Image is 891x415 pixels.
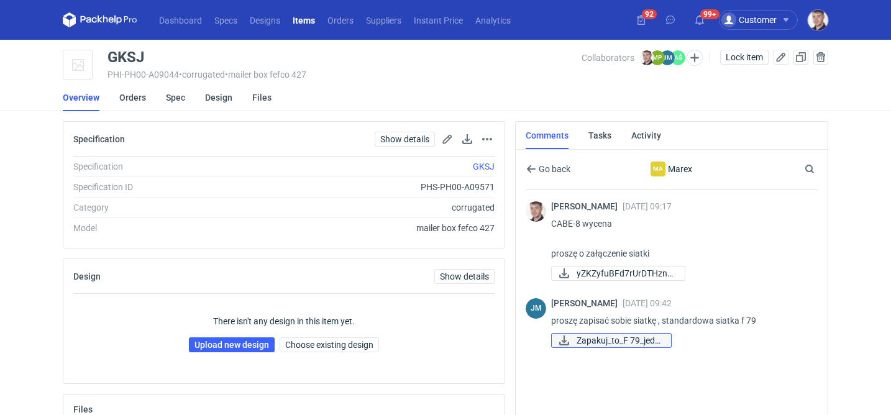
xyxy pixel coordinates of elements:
div: Specification ID [73,181,242,193]
a: Design [205,84,232,111]
button: Customer [719,10,808,30]
a: yZKZyfuBFd7rUrDTHzn6... [551,266,685,281]
div: Joanna Myślak [526,298,546,319]
span: yZKZyfuBFd7rUrDTHzn6... [577,267,675,280]
span: Choose existing design [285,340,373,349]
button: 99+ [690,10,710,30]
figcaption: Ma [651,162,665,176]
div: Model [73,222,242,234]
a: Orders [119,84,146,111]
h2: Specification [73,134,125,144]
a: Overview [63,84,99,111]
span: [PERSON_NAME] [551,201,623,211]
span: [DATE] 09:42 [623,298,672,308]
div: mailer box fefco 427 [242,222,495,234]
a: Show details [375,132,435,147]
a: Suppliers [360,12,408,27]
div: PHI-PH00-A09044 [107,70,582,80]
img: Maciej Sikora [808,10,828,30]
a: Show details [434,269,495,284]
a: Comments [526,122,569,149]
svg: Packhelp Pro [63,12,137,27]
a: GKSJ [473,162,495,171]
a: Specs [208,12,244,27]
figcaption: JM [660,50,675,65]
input: Search [802,162,842,176]
button: Edit spec [440,132,455,147]
div: Marex [651,162,665,176]
span: • corrugated [179,70,225,80]
span: [DATE] 09:17 [623,201,672,211]
span: Lock item [726,53,763,62]
figcaption: JM [526,298,546,319]
button: Duplicate Item [793,50,808,65]
img: Maciej Sikora [526,201,546,222]
div: corrugated [242,201,495,214]
span: Zapakuj_to_F 79_jed_... [577,334,661,347]
a: Spec [166,84,185,111]
span: • mailer box fefco 427 [225,70,306,80]
div: Customer [721,12,777,27]
button: Choose existing design [280,337,379,352]
a: Zapakuj_to_F 79_jed_... [551,333,672,348]
a: Designs [244,12,286,27]
a: Tasks [588,122,611,149]
span: Go back [536,165,570,173]
div: Specification [73,160,242,173]
a: Analytics [469,12,517,27]
div: Zapakuj_to_F 79_jed_uzytek_Fala E_342x308x121_.pdf [551,333,672,348]
span: Collaborators [582,53,634,63]
h2: Files [73,404,93,414]
p: CABE-8 wycena proszę o załączenie siatki [551,216,808,261]
a: Items [286,12,321,27]
a: Files [252,84,272,111]
button: Go back [526,162,571,176]
div: yZKZyfuBFd7rUrDTHzn6PewHEkBTFQaiL8u5ztd2 (1).docx [551,266,675,281]
span: [PERSON_NAME] [551,298,623,308]
figcaption: MP [650,50,665,65]
div: GKSJ [107,50,144,65]
button: 92 [631,10,651,30]
button: Download specification [460,132,475,147]
a: Instant Price [408,12,469,27]
button: Edit collaborators [687,50,703,66]
figcaption: AŚ [670,50,685,65]
p: There isn't any design in this item yet. [213,315,355,327]
h2: Design [73,271,101,281]
a: Upload new design [189,337,275,352]
a: Activity [631,122,661,149]
button: Delete item [813,50,828,65]
a: Orders [321,12,360,27]
button: Lock item [720,50,769,65]
div: Category [73,201,242,214]
div: Marex [611,162,733,176]
a: Dashboard [153,12,208,27]
img: Maciej Sikora [639,50,654,65]
p: proszę zapisać sobie siatkę , standardowa siatka f 79 [551,313,808,328]
div: PHS-PH00-A09571 [242,181,495,193]
button: Edit item [774,50,788,65]
button: Actions [480,132,495,147]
